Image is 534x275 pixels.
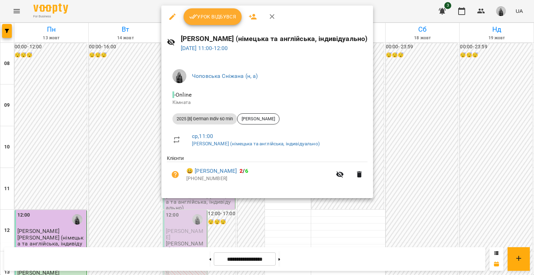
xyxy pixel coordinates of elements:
[192,141,320,146] a: [PERSON_NAME] (німецька та англійська, індивідуально)
[167,166,184,183] button: Візит ще не сплачено. Додати оплату?
[192,73,258,79] a: Чоповська Сніжана (н, а)
[237,116,279,122] span: [PERSON_NAME]
[186,167,237,175] a: 😀 [PERSON_NAME]
[240,168,243,174] span: 2
[237,113,280,124] div: [PERSON_NAME]
[189,13,236,21] span: Урок відбувся
[167,155,367,189] ul: Клієнти
[245,168,248,174] span: 6
[181,33,368,44] h6: [PERSON_NAME] (німецька та англійська, індивідуально)
[172,116,237,122] span: 2025 [8] German Indiv 60 min
[192,133,213,139] a: ср , 11:00
[186,175,332,182] p: [PHONE_NUMBER]
[172,69,186,83] img: 465148d13846e22f7566a09ee851606a.jpeg
[172,99,362,106] p: Кімната
[240,168,248,174] b: /
[181,45,228,51] a: [DATE] 11:00-12:00
[184,8,242,25] button: Урок відбувся
[172,91,193,98] span: - Online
